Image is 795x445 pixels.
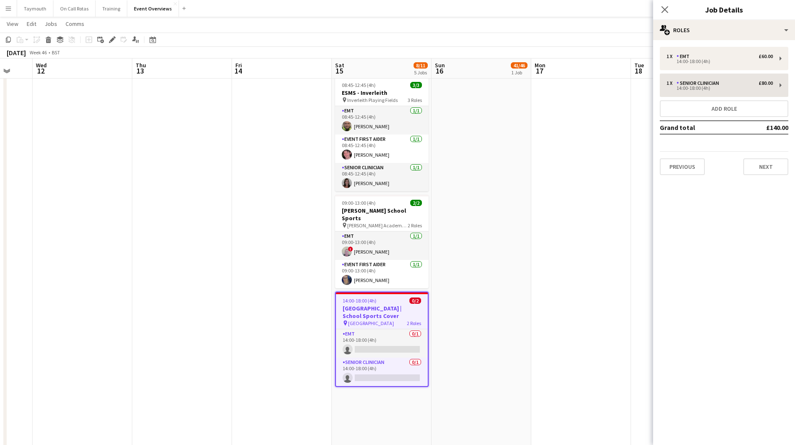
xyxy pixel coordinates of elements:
div: Senior Clinician [676,80,722,86]
h3: [PERSON_NAME] School Sports [335,207,429,222]
app-card-role: EMT1/109:00-13:00 (4h)![PERSON_NAME] [335,231,429,260]
div: 1 x [666,53,676,59]
span: 3/3 [410,82,422,88]
span: 15 [334,66,344,76]
app-card-role: EMT1/108:45-12:45 (4h)[PERSON_NAME] [335,106,429,135]
div: 5 Jobs [414,69,427,76]
span: 17 [533,66,545,76]
span: Sun [435,61,445,69]
div: Roles [653,20,795,40]
span: 3 Roles [408,97,422,103]
a: View [3,18,22,29]
span: 13 [134,66,146,76]
app-card-role: Senior Clinician0/114:00-18:00 (4h) [336,358,428,386]
span: Sat [335,61,344,69]
app-job-card: 08:45-12:45 (4h)3/3ESMS - Inverleith Inverleith Playing Fields3 RolesEMT1/108:45-12:45 (4h)[PERSO... [335,77,429,191]
span: [GEOGRAPHIC_DATA] [348,320,394,326]
span: 16 [434,66,445,76]
app-card-role: Event First Aider1/109:00-13:00 (4h)[PERSON_NAME] [335,260,429,288]
button: On Call Rotas [53,0,96,17]
button: Next [743,158,788,175]
button: Taymouth [17,0,53,17]
div: £60.00 [759,53,773,59]
div: BST [52,49,60,56]
app-card-role: Event First Aider1/108:45-12:45 (4h)[PERSON_NAME] [335,135,429,163]
button: Previous [660,158,705,175]
span: 09:00-13:00 (4h) [342,200,376,206]
td: £140.00 [739,121,788,134]
span: 2 Roles [408,222,422,229]
span: Tue [634,61,644,69]
div: 14:00-18:00 (4h) [666,59,773,64]
span: Week 46 [28,49,48,56]
app-job-card: 14:00-18:00 (4h)0/2[GEOGRAPHIC_DATA] | School Sports Cover [GEOGRAPHIC_DATA]2 RolesEMT0/114:00-18... [335,292,429,387]
div: [DATE] [7,48,26,57]
span: 12 [35,66,47,76]
app-job-card: 09:00-13:00 (4h)2/2[PERSON_NAME] School Sports [PERSON_NAME] Academy Playing Fields2 RolesEMT1/10... [335,195,429,288]
span: Comms [66,20,84,28]
span: View [7,20,18,28]
div: 14:00-18:00 (4h) [666,86,773,90]
div: 1 Job [511,69,527,76]
span: Mon [535,61,545,69]
div: EMT [676,53,693,59]
span: 14:00-18:00 (4h) [343,298,376,304]
h3: [GEOGRAPHIC_DATA] | School Sports Cover [336,305,428,320]
span: ! [348,247,353,252]
a: Edit [23,18,40,29]
span: Edit [27,20,36,28]
a: Jobs [41,18,61,29]
span: Wed [36,61,47,69]
span: Inverleith Playing Fields [347,97,398,103]
div: £80.00 [759,80,773,86]
span: Thu [136,61,146,69]
span: 14 [234,66,242,76]
h3: ESMS - Inverleith [335,89,429,97]
app-card-role: Senior Clinician1/108:45-12:45 (4h)[PERSON_NAME] [335,163,429,191]
div: 1 x [666,80,676,86]
span: Jobs [45,20,57,28]
button: Event Overviews [127,0,179,17]
span: 2 Roles [407,320,421,326]
button: Add role [660,100,788,117]
span: Fri [235,61,242,69]
span: 8/11 [414,62,428,69]
button: Training [96,0,127,17]
app-card-role: EMT0/114:00-18:00 (4h) [336,329,428,358]
h3: Job Details [653,4,795,15]
span: 0/2 [409,298,421,304]
span: 2/2 [410,200,422,206]
span: 08:45-12:45 (4h) [342,82,376,88]
span: 41/46 [511,62,527,69]
a: Comms [62,18,88,29]
span: 18 [633,66,644,76]
span: [PERSON_NAME] Academy Playing Fields [347,222,408,229]
td: Grand total [660,121,739,134]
